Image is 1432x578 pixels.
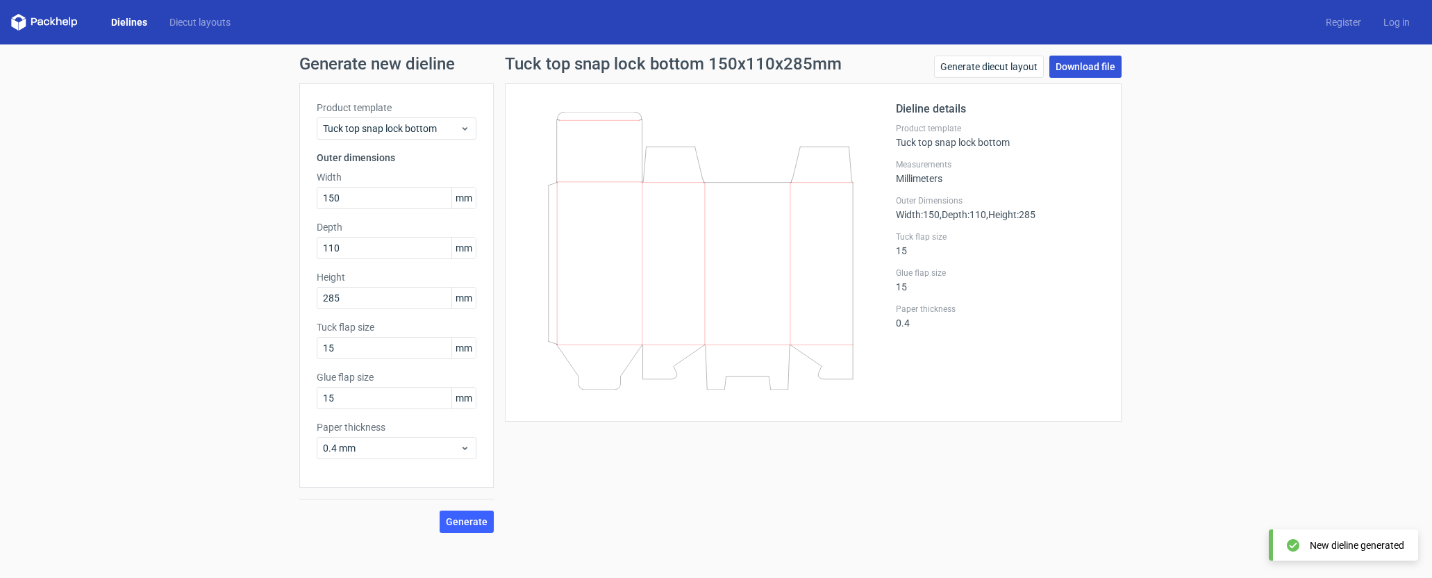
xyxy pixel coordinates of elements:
label: Glue flap size [317,370,476,384]
label: Paper thickness [896,304,1104,315]
a: Log in [1372,15,1421,29]
a: Download file [1049,56,1122,78]
div: 0.4 [896,304,1104,329]
label: Glue flap size [896,267,1104,279]
div: 15 [896,267,1104,292]
div: Tuck top snap lock bottom [896,123,1104,148]
span: Generate [446,517,488,527]
span: mm [451,338,476,358]
span: , Depth : 110 [940,209,986,220]
label: Depth [317,220,476,234]
span: mm [451,238,476,258]
a: Register [1315,15,1372,29]
h3: Outer dimensions [317,151,476,165]
span: Width : 150 [896,209,940,220]
span: mm [451,388,476,408]
label: Width [317,170,476,184]
label: Measurements [896,159,1104,170]
span: , Height : 285 [986,209,1035,220]
h1: Generate new dieline [299,56,1133,72]
div: Millimeters [896,159,1104,184]
label: Product template [317,101,476,115]
a: Diecut layouts [158,15,242,29]
span: Tuck top snap lock bottom [323,122,460,135]
a: Dielines [100,15,158,29]
label: Tuck flap size [896,231,1104,242]
label: Tuck flap size [317,320,476,334]
span: mm [451,188,476,208]
div: 15 [896,231,1104,256]
label: Height [317,270,476,284]
div: New dieline generated [1310,538,1404,552]
span: 0.4 mm [323,441,460,455]
h2: Dieline details [896,101,1104,117]
label: Product template [896,123,1104,134]
label: Paper thickness [317,420,476,434]
span: mm [451,288,476,308]
h1: Tuck top snap lock bottom 150x110x285mm [505,56,842,72]
button: Generate [440,511,494,533]
label: Outer Dimensions [896,195,1104,206]
a: Generate diecut layout [934,56,1044,78]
